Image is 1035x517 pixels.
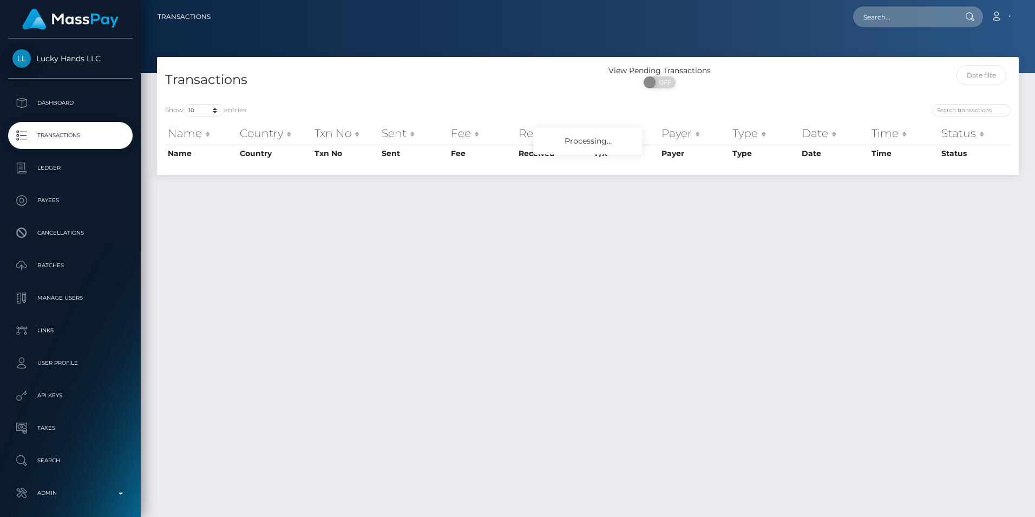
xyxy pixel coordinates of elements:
h4: Transactions [165,70,580,89]
th: Country [237,122,312,144]
p: Taxes [12,420,128,436]
p: Search [12,453,128,469]
img: MassPay Logo [22,9,119,30]
span: OFF [650,76,677,88]
th: Date [799,145,869,162]
p: Dashboard [12,95,128,111]
th: Received [516,122,593,144]
th: Country [237,145,312,162]
a: API Keys [8,382,133,409]
div: Processing... [534,128,642,154]
p: Transactions [12,127,128,144]
p: Payees [12,192,128,209]
th: Type [730,122,799,144]
th: Time [869,122,939,144]
input: Date filter [957,65,1006,85]
th: Sent [379,122,448,144]
a: Batches [8,252,133,279]
p: Cancellations [12,225,128,241]
p: Ledger [12,160,128,176]
p: Manage Users [12,290,128,306]
th: Received [516,145,593,162]
label: Show entries [165,104,246,117]
th: Txn No [312,122,379,144]
p: Batches [12,257,128,274]
th: Sent [379,145,448,162]
th: Txn No [312,145,379,162]
th: Payer [659,122,730,144]
a: Transactions [8,122,133,149]
a: Search [8,447,133,474]
th: Name [165,145,237,162]
a: Admin [8,480,133,507]
a: Transactions [158,5,211,28]
input: Search... [853,7,955,27]
p: Admin [12,485,128,501]
th: Payer [659,145,730,162]
a: Cancellations [8,219,133,247]
th: Status [939,145,1011,162]
p: API Keys [12,387,128,404]
a: Dashboard [8,89,133,117]
p: User Profile [12,355,128,371]
div: View Pending Transactions [588,65,731,76]
a: Taxes [8,415,133,442]
th: F/X [592,122,659,144]
p: Links [12,322,128,339]
th: Date [799,122,869,144]
span: Lucky Hands LLC [8,54,133,63]
th: Type [730,145,799,162]
a: Manage Users [8,285,133,312]
th: Time [869,145,939,162]
a: User Profile [8,350,133,377]
a: Payees [8,187,133,214]
a: Ledger [8,154,133,182]
th: Fee [448,122,516,144]
th: Status [939,122,1011,144]
th: Name [165,122,237,144]
select: Showentries [184,104,224,117]
a: Links [8,317,133,344]
input: Search transactions [932,104,1011,117]
img: Lucky Hands LLC [12,49,31,68]
th: Fee [448,145,516,162]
